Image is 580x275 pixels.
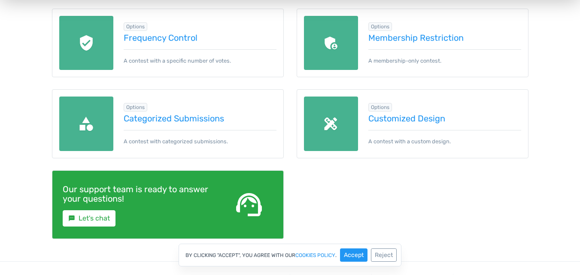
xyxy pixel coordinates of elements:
[368,130,521,145] p: A contest with a custom design.
[234,189,264,220] span: support_agent
[124,49,276,65] p: A contest with a specific number of votes.
[368,49,521,65] p: A membership-only contest.
[124,33,276,42] a: Frequency Control
[124,130,276,145] p: A contest with categorized submissions.
[368,103,392,112] span: Browse all in Options
[63,184,212,203] h4: Our support team is ready to answer your questions!
[340,248,367,262] button: Accept
[304,16,358,70] img: members-only.png.webp
[68,215,75,222] small: sms
[63,210,115,227] a: smsLet's chat
[371,248,397,262] button: Reject
[368,22,392,31] span: Browse all in Options
[59,97,114,151] img: categories.png.webp
[368,114,521,123] a: Customized Design
[59,16,114,70] img: recaptcha.png.webp
[124,103,147,112] span: Browse all in Options
[179,244,401,266] div: By clicking "Accept", you agree with our .
[124,114,276,123] a: Categorized Submissions
[124,22,147,31] span: Browse all in Options
[304,97,358,151] img: custom-design.png.webp
[295,253,335,258] a: cookies policy
[368,33,521,42] a: Membership Restriction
